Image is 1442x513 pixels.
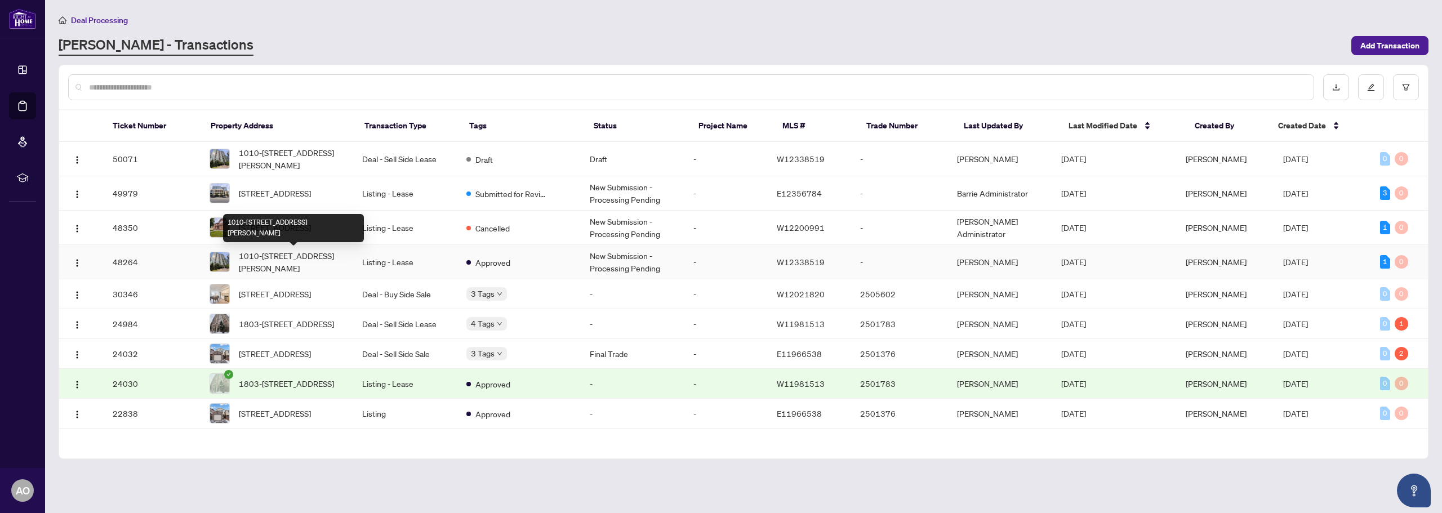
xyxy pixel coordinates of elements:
img: thumbnail-img [210,149,229,168]
span: W12200991 [777,222,825,233]
span: [PERSON_NAME] [1186,319,1247,329]
img: Logo [73,410,82,419]
img: thumbnail-img [210,374,229,393]
div: 0 [1380,152,1390,166]
div: 0 [1395,186,1408,200]
span: [DATE] [1283,378,1308,389]
th: Transaction Type [355,110,460,142]
td: 24984 [104,309,201,339]
span: Last Modified Date [1069,119,1137,132]
td: New Submission - Processing Pending [581,245,685,279]
span: [STREET_ADDRESS] [239,407,311,420]
span: [DATE] [1061,188,1086,198]
th: Property Address [202,110,355,142]
div: 0 [1380,317,1390,331]
td: Deal - Buy Side Sale [353,279,457,309]
img: Logo [73,190,82,199]
div: 1 [1395,317,1408,331]
td: - [684,279,768,309]
td: 24030 [104,369,201,399]
span: [DATE] [1283,289,1308,299]
span: down [497,291,502,297]
div: 0 [1395,377,1408,390]
span: E12356784 [777,188,822,198]
button: Add Transaction [1351,36,1428,55]
span: [PERSON_NAME] [1186,154,1247,164]
td: 50071 [104,142,201,176]
img: Logo [73,291,82,300]
td: [PERSON_NAME] [948,142,1052,176]
td: - [851,211,948,245]
span: W11981513 [777,378,825,389]
td: Final Trade [581,339,685,369]
button: Logo [68,315,86,333]
span: W11981513 [777,319,825,329]
span: E11966538 [777,349,822,359]
span: edit [1367,83,1375,91]
img: thumbnail-img [210,404,229,423]
th: Last Updated By [955,110,1060,142]
span: 3 Tags [471,287,495,300]
span: [DATE] [1061,257,1086,267]
span: check-circle [224,370,233,379]
img: Logo [73,258,82,267]
span: down [497,351,502,356]
button: Open asap [1397,474,1431,507]
td: [PERSON_NAME] [948,245,1052,279]
span: home [59,16,66,24]
span: [DATE] [1283,222,1308,233]
div: 0 [1395,287,1408,301]
span: AO [16,483,30,498]
div: 3 [1380,186,1390,200]
div: 0 [1380,377,1390,390]
div: 0 [1380,407,1390,420]
td: 2501783 [851,369,948,399]
div: 2 [1395,347,1408,360]
td: - [581,279,685,309]
span: Approved [475,256,510,269]
button: Logo [68,404,86,422]
div: 1 [1380,255,1390,269]
span: [DATE] [1061,289,1086,299]
td: [PERSON_NAME] [948,339,1052,369]
td: 2501376 [851,399,948,429]
th: Ticket Number [104,110,202,142]
span: [PERSON_NAME] [1186,349,1247,359]
img: thumbnail-img [210,252,229,271]
span: [DATE] [1061,319,1086,329]
span: Add Transaction [1360,37,1419,55]
button: Logo [68,253,86,271]
span: 1803-[STREET_ADDRESS] [239,377,334,390]
button: edit [1358,74,1384,100]
span: download [1332,83,1340,91]
span: Approved [475,408,510,420]
td: [PERSON_NAME] [948,309,1052,339]
span: [DATE] [1061,222,1086,233]
td: 2501376 [851,339,948,369]
button: Logo [68,150,86,168]
th: MLS # [773,110,857,142]
span: [DATE] [1283,349,1308,359]
td: Listing - Lease [353,245,457,279]
div: 1010-[STREET_ADDRESS][PERSON_NAME] [223,214,364,242]
img: thumbnail-img [210,284,229,304]
span: [DATE] [1283,188,1308,198]
td: - [851,142,948,176]
img: thumbnail-img [210,344,229,363]
button: Logo [68,184,86,202]
td: Listing [353,399,457,429]
td: 2501783 [851,309,948,339]
span: [PERSON_NAME] [1186,408,1247,418]
th: Project Name [689,110,773,142]
td: - [684,211,768,245]
span: [DATE] [1061,154,1086,164]
th: Status [585,110,689,142]
td: - [684,142,768,176]
span: W12338519 [777,154,825,164]
span: [STREET_ADDRESS] [239,288,311,300]
td: [PERSON_NAME] [948,279,1052,309]
span: [DATE] [1061,349,1086,359]
img: thumbnail-img [210,314,229,333]
span: 1010-[STREET_ADDRESS][PERSON_NAME] [239,146,344,171]
th: Created By [1186,110,1270,142]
